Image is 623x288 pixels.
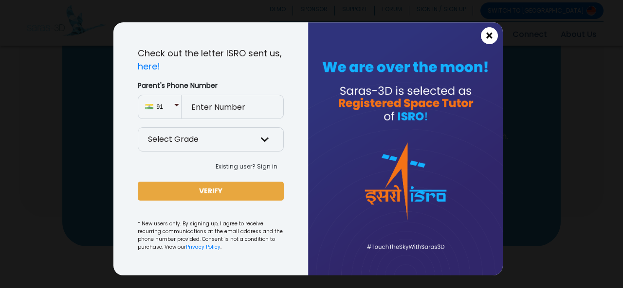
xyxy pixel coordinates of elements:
small: * New users only. By signing up, I agree to receive recurring communications at the email address... [138,220,284,251]
a: here! [138,60,160,72]
span: 91 [157,102,174,111]
span: × [485,30,494,42]
button: Existing user? Sign in [209,159,284,174]
p: Check out the letter ISRO sent us, [138,47,284,73]
a: Privacy Policy [186,243,220,251]
label: Parent's Phone Number [138,81,284,91]
button: Close [481,27,498,44]
input: Enter Number [182,95,284,119]
button: VERIFY [138,182,284,201]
